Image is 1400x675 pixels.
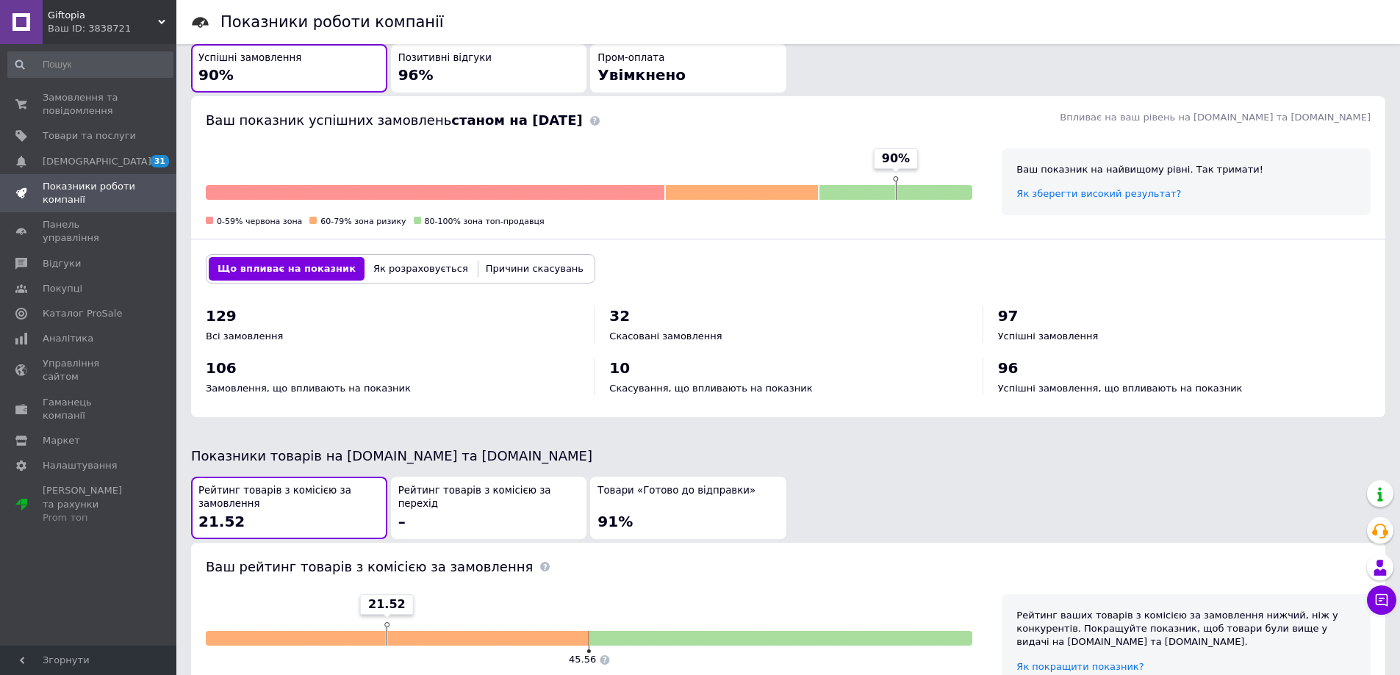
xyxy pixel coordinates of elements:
[206,559,533,574] span: Ваш рейтинг товарів з комісією за замовлення
[1367,585,1396,615] button: Чат з покупцем
[43,434,80,447] span: Маркет
[43,218,136,245] span: Панель управління
[569,654,596,665] span: 45.56
[398,66,434,84] span: 96%
[43,511,136,524] div: Prom топ
[43,180,136,206] span: Показники роботи компанії
[220,13,444,31] h1: Показники роботи компанії
[451,112,582,128] b: станом на [DATE]
[597,66,686,84] span: Увімкнено
[151,155,169,167] span: 31
[998,359,1019,377] span: 96
[1016,661,1144,672] a: Як покращити показник?
[609,383,812,394] span: Скасування, що впливають на показник
[191,44,387,93] button: Успішні замовлення90%
[597,484,755,498] span: Товари «Готово до відправки»
[1016,188,1181,199] a: Як зберегти високий результат?
[320,217,406,226] span: 60-79% зона ризику
[206,307,237,325] span: 129
[391,44,587,93] button: Позитивні відгуки96%
[398,51,492,65] span: Позитивні відгуки
[609,307,630,325] span: 32
[48,9,158,22] span: Giftopia
[48,22,176,35] div: Ваш ID: 3838721
[198,51,301,65] span: Успішні замовлення
[43,91,136,118] span: Замовлення та повідомлення
[368,596,406,613] span: 21.52
[209,257,365,281] button: Що впливає на показник
[43,459,118,472] span: Налаштування
[597,51,664,65] span: Пром-оплата
[398,513,406,530] span: –
[43,484,136,524] span: [PERSON_NAME] та рахунки
[43,332,93,345] span: Аналітика
[206,359,237,377] span: 106
[477,257,592,281] button: Причини скасувань
[998,307,1019,325] span: 97
[1016,163,1356,176] div: Ваш показник на найвищому рівні. Так тримати!
[590,44,786,93] button: Пром-оплатаУвімкнено
[43,257,81,270] span: Відгуки
[43,396,136,422] span: Гаманець компанії
[206,331,283,342] span: Всі замовлення
[590,477,786,539] button: Товари «Готово до відправки»91%
[217,217,302,226] span: 0-59% червона зона
[998,383,1243,394] span: Успішні замовлення, що впливають на показник
[198,66,234,84] span: 90%
[882,151,910,167] span: 90%
[365,257,477,281] button: Як розраховується
[998,331,1099,342] span: Успішні замовлення
[609,359,630,377] span: 10
[43,155,151,168] span: [DEMOGRAPHIC_DATA]
[7,51,173,78] input: Пошук
[198,484,380,511] span: Рейтинг товарів з комісією за замовлення
[43,307,122,320] span: Каталог ProSale
[191,448,592,463] span: Показники товарів на [DOMAIN_NAME] та [DOMAIN_NAME]
[191,477,387,539] button: Рейтинг товарів з комісією за замовлення21.52
[391,477,587,539] button: Рейтинг товарів з комісією за перехід–
[198,513,245,530] span: 21.52
[43,282,82,295] span: Покупці
[425,217,545,226] span: 80-100% зона топ-продавця
[1060,112,1371,123] span: Впливає на ваш рівень на [DOMAIN_NAME] та [DOMAIN_NAME]
[206,112,583,128] span: Ваш показник успішних замовлень
[43,357,136,383] span: Управління сайтом
[398,484,580,511] span: Рейтинг товарів з комісією за перехід
[597,513,633,530] span: 91%
[1016,609,1356,649] div: Рейтинг ваших товарів з комісією за замовлення нижчий, ніж у конкурентів. Покращуйте показник, що...
[609,331,722,342] span: Скасовані замовлення
[43,129,136,142] span: Товари та послуги
[206,383,411,394] span: Замовлення, що впливають на показник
